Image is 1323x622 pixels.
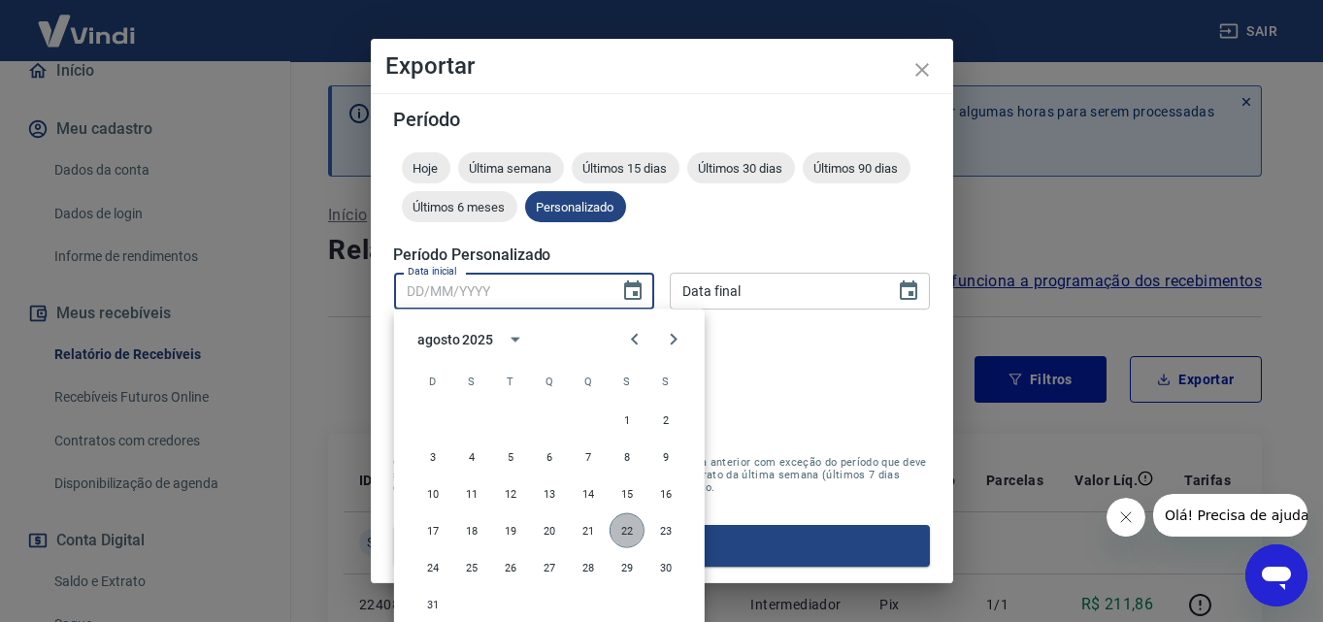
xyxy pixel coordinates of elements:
button: calendar view is open, switch to year view [499,323,532,356]
button: 6 [532,440,567,475]
div: Últimos 90 dias [803,152,910,183]
button: 17 [415,513,450,548]
div: Últimos 30 dias [687,152,795,183]
span: Últimos 30 dias [687,161,795,176]
span: Últimos 90 dias [803,161,910,176]
span: Últimos 15 dias [572,161,679,176]
button: 28 [571,550,606,585]
iframe: Botão para abrir a janela de mensagens [1245,544,1307,606]
button: 7 [571,440,606,475]
label: Data inicial [408,264,457,278]
button: 15 [610,476,645,511]
button: 22 [610,513,645,548]
button: 25 [454,550,489,585]
button: Next month [654,320,693,359]
span: Últimos 6 meses [402,200,517,214]
span: Olá! Precisa de ajuda? [12,14,163,29]
button: Choose date [889,272,928,311]
h5: Período [394,110,930,129]
button: 20 [532,513,567,548]
button: 27 [532,550,567,585]
button: 10 [415,476,450,511]
button: 29 [610,550,645,585]
button: 16 [648,476,683,511]
div: Personalizado [525,191,626,222]
button: 12 [493,476,528,511]
h4: Exportar [386,54,938,78]
span: terça-feira [493,362,528,401]
iframe: Fechar mensagem [1107,498,1145,537]
button: Choose date [613,272,652,311]
button: 9 [648,440,683,475]
iframe: Mensagem da empresa [1153,494,1307,537]
span: segunda-feira [454,362,489,401]
button: 3 [415,440,450,475]
button: 18 [454,513,489,548]
button: Previous month [615,320,654,359]
button: 1 [610,403,645,438]
div: Última semana [458,152,564,183]
button: 4 [454,440,489,475]
span: Personalizado [525,200,626,214]
button: close [899,47,945,93]
button: 31 [415,587,450,622]
button: 26 [493,550,528,585]
button: 23 [648,513,683,548]
button: 8 [610,440,645,475]
div: Últimos 6 meses [402,191,517,222]
button: 21 [571,513,606,548]
span: Última semana [458,161,564,176]
button: 13 [532,476,567,511]
button: 24 [415,550,450,585]
div: Últimos 15 dias [572,152,679,183]
input: DD/MM/YYYY [670,273,881,309]
input: DD/MM/YYYY [394,273,606,309]
span: sexta-feira [610,362,645,401]
div: agosto 2025 [417,329,493,349]
button: 30 [648,550,683,585]
button: 14 [571,476,606,511]
span: Hoje [402,161,450,176]
span: domingo [415,362,450,401]
button: 19 [493,513,528,548]
button: 11 [454,476,489,511]
span: quarta-feira [532,362,567,401]
button: 2 [648,403,683,438]
span: quinta-feira [571,362,606,401]
div: Hoje [402,152,450,183]
h5: Período Personalizado [394,246,930,265]
button: 5 [493,440,528,475]
span: sábado [648,362,683,401]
